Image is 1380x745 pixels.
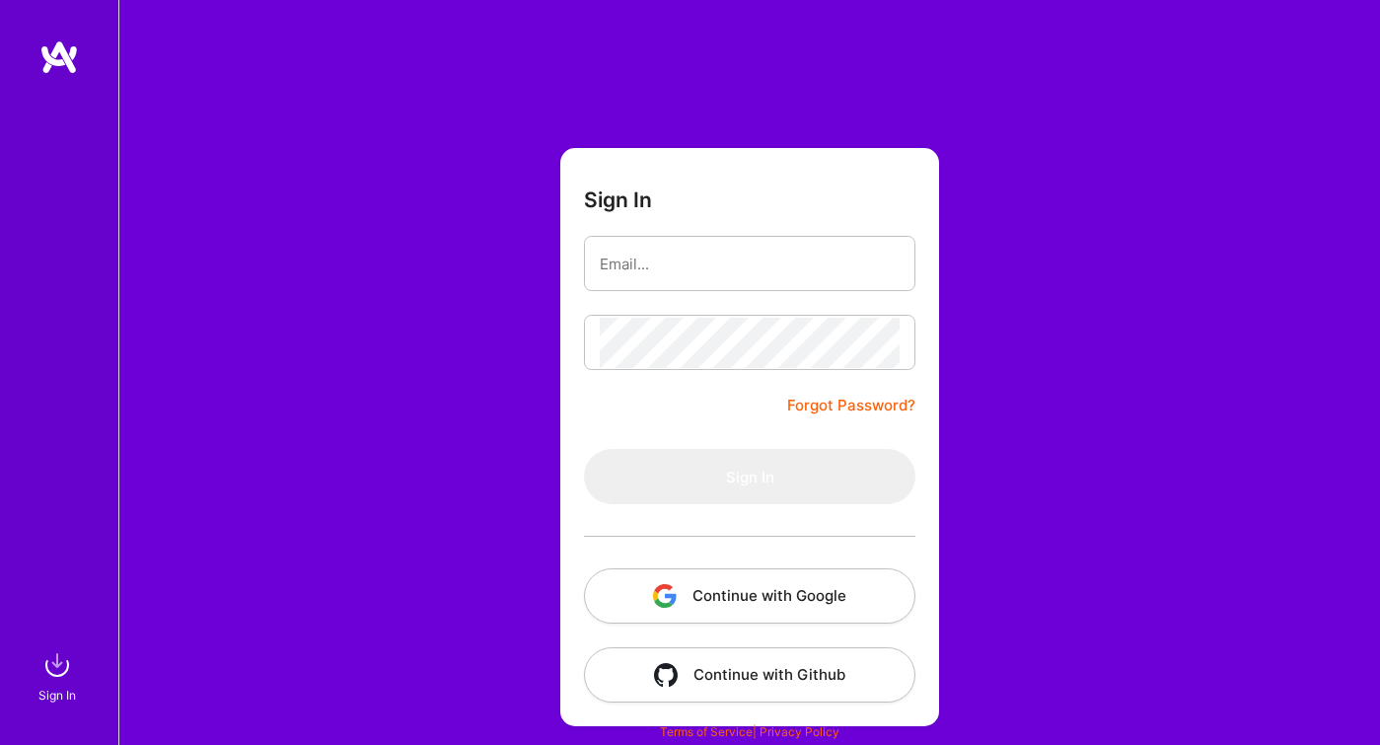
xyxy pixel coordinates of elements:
button: Continue with Github [584,647,915,703]
a: Terms of Service [660,724,753,739]
img: icon [653,584,677,608]
img: sign in [37,645,77,685]
h3: Sign In [584,187,652,212]
div: Sign In [38,685,76,706]
img: icon [654,663,678,687]
input: Email... [600,239,900,289]
a: Privacy Policy [760,724,839,739]
button: Continue with Google [584,568,915,624]
img: logo [39,39,79,75]
div: © 2025 ATeams Inc., All rights reserved. [118,686,1380,735]
a: sign inSign In [41,645,77,706]
span: | [660,724,839,739]
button: Sign In [584,449,915,504]
a: Forgot Password? [787,394,915,417]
